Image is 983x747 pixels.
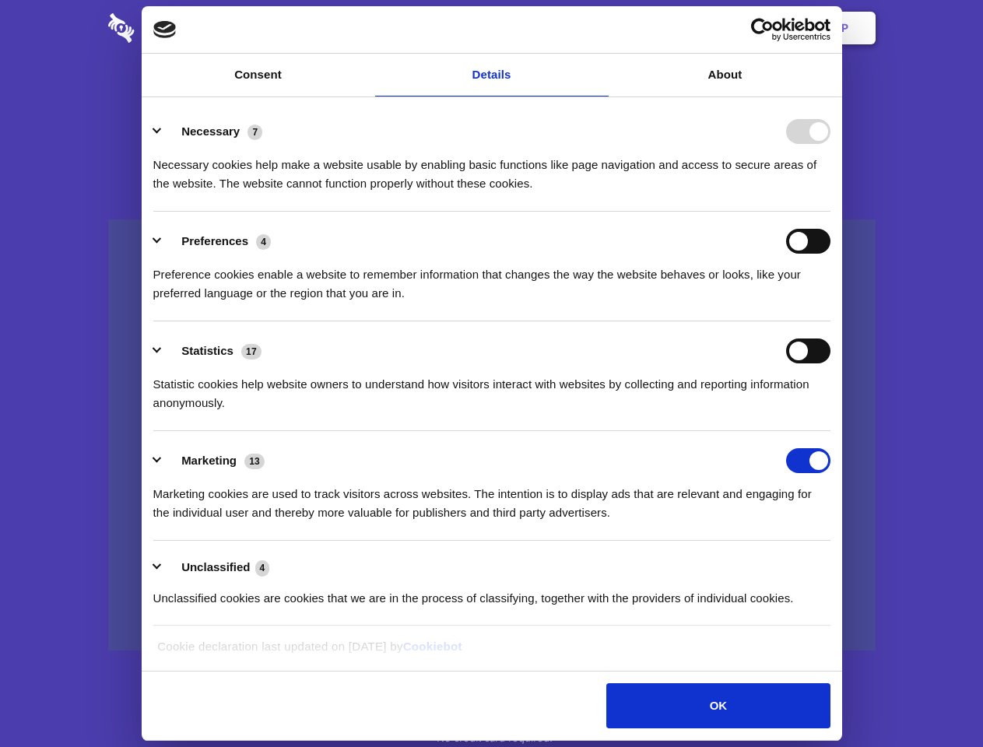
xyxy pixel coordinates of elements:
label: Statistics [181,344,233,357]
button: Necessary (7) [153,119,272,144]
button: Statistics (17) [153,338,272,363]
div: Cookie declaration last updated on [DATE] by [146,637,837,668]
span: 4 [255,560,270,576]
img: logo-wordmark-white-trans-d4663122ce5f474addd5e946df7df03e33cb6a1c49d2221995e7729f52c070b2.svg [108,13,241,43]
label: Necessary [181,124,240,138]
a: Cookiebot [403,640,462,653]
div: Marketing cookies are used to track visitors across websites. The intention is to display ads tha... [153,473,830,522]
label: Marketing [181,454,237,467]
a: Contact [631,4,703,52]
h4: Auto-redaction of sensitive data, encrypted data sharing and self-destructing private chats. Shar... [108,142,876,193]
span: 13 [244,454,265,469]
a: Wistia video thumbnail [108,219,876,651]
label: Preferences [181,234,248,247]
div: Preference cookies enable a website to remember information that changes the way the website beha... [153,254,830,303]
h1: Eliminate Slack Data Loss. [108,70,876,126]
div: Statistic cookies help website owners to understand how visitors interact with websites by collec... [153,363,830,412]
a: Pricing [457,4,525,52]
a: Usercentrics Cookiebot - opens in a new window [694,18,830,41]
span: 4 [256,234,271,250]
iframe: Drift Widget Chat Controller [905,669,964,728]
a: Details [375,54,609,96]
button: Marketing (13) [153,448,275,473]
img: logo [153,21,177,38]
a: Consent [142,54,375,96]
a: Login [706,4,774,52]
a: About [609,54,842,96]
span: 17 [241,344,262,359]
div: Unclassified cookies are cookies that we are in the process of classifying, together with the pro... [153,577,830,608]
span: 7 [248,124,262,140]
button: Preferences (4) [153,229,281,254]
button: OK [606,683,830,728]
div: Necessary cookies help make a website usable by enabling basic functions like page navigation and... [153,144,830,193]
button: Unclassified (4) [153,558,279,577]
